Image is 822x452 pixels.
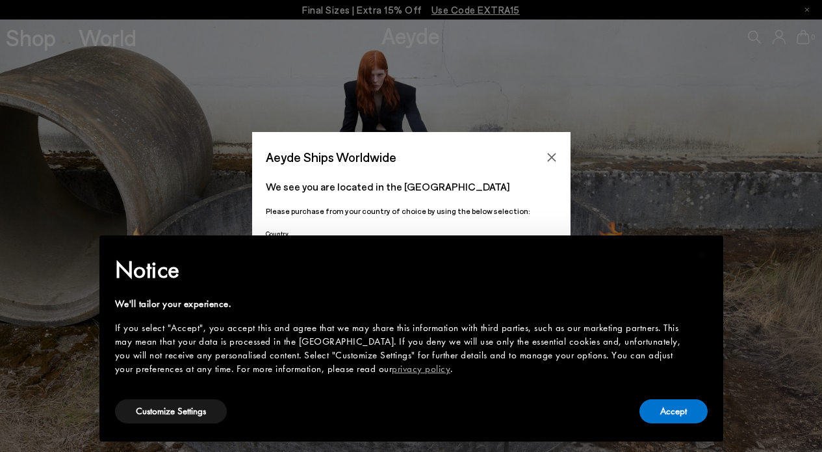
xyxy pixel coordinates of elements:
p: Please purchase from your country of choice by using the below selection: [266,205,557,217]
button: Close this notice [687,239,718,271]
div: If you select "Accept", you accept this and agree that we may share this information with third p... [115,321,687,376]
button: Customize Settings [115,399,227,423]
div: We'll tailor your experience. [115,297,687,311]
button: Accept [639,399,708,423]
button: Close [542,148,561,167]
a: privacy policy [392,362,450,375]
h2: Notice [115,253,687,287]
span: Aeyde Ships Worldwide [266,146,396,168]
p: We see you are located in the [GEOGRAPHIC_DATA] [266,179,557,194]
span: × [698,245,706,265]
